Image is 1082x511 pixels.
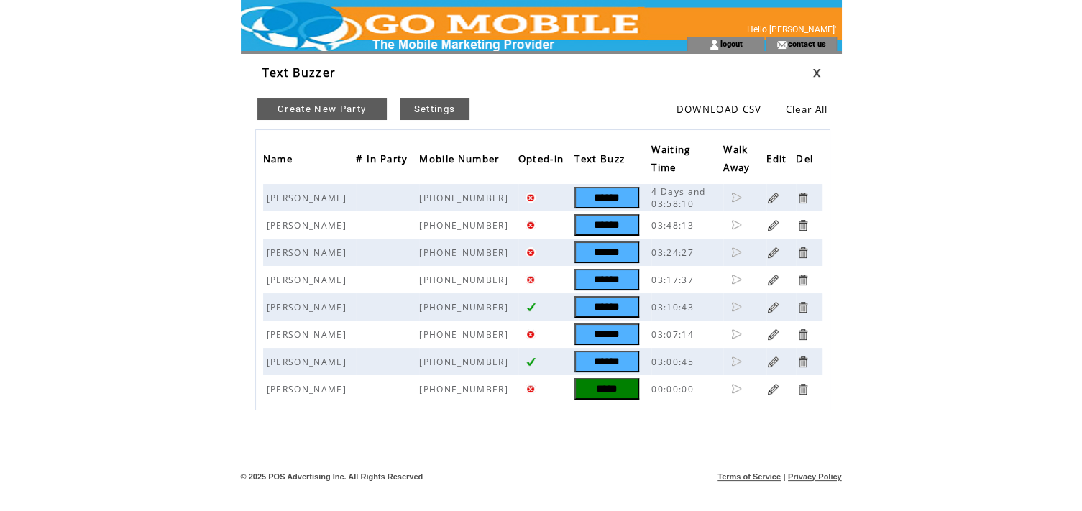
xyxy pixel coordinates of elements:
[419,383,512,395] span: [PHONE_NUMBER]
[787,39,825,48] a: contact us
[267,301,350,313] span: [PERSON_NAME]
[267,383,350,395] span: [PERSON_NAME]
[709,39,720,50] img: account_icon.gif
[747,24,836,34] span: Hello [PERSON_NAME]'
[651,383,697,395] span: 00:00:00
[796,273,810,287] a: Click to delete
[518,149,568,172] span: Opted-in
[419,328,512,341] span: [PHONE_NUMBER]
[766,273,780,287] a: Click to edit
[720,39,742,48] a: logout
[730,247,742,258] a: Click to set as walk away
[766,246,780,259] a: Click to edit
[419,274,512,286] span: [PHONE_NUMBER]
[267,356,350,368] span: [PERSON_NAME]
[730,328,742,340] a: Click to set as walk away
[400,98,470,120] a: Settings
[796,382,810,396] a: Click to delete
[651,356,697,368] span: 03:00:45
[730,192,742,203] a: Click to set as walk away
[651,219,697,231] span: 03:48:13
[651,139,690,181] span: Waiting Time
[241,472,423,481] span: © 2025 POS Advertising Inc. All Rights Reserved
[651,185,705,210] span: 4 Days and 03:58:10
[257,98,387,120] a: Create New Party
[796,300,810,314] a: Click to delete
[574,149,628,172] span: Text Buzz
[717,472,781,481] a: Terms of Service
[796,328,810,341] a: Click to delete
[730,356,742,367] a: Click to set as walk away
[766,191,780,205] a: Click to edit
[776,39,787,50] img: contact_us_icon.gif
[419,356,512,368] span: [PHONE_NUMBER]
[419,301,512,313] span: [PHONE_NUMBER]
[766,300,780,314] a: Click to edit
[267,328,350,341] span: [PERSON_NAME]
[267,247,350,259] span: [PERSON_NAME]
[796,191,810,205] a: Click to delete
[263,149,296,172] span: Name
[419,247,512,259] span: [PHONE_NUMBER]
[788,472,842,481] a: Privacy Policy
[730,301,742,313] a: Click to set as walk away
[723,139,753,181] span: Walk Away
[783,472,785,481] span: |
[766,355,780,369] a: Click to edit
[419,219,512,231] span: [PHONE_NUMBER]
[651,247,697,259] span: 03:24:27
[796,218,810,232] a: Click to delete
[796,149,817,172] span: Del
[651,274,697,286] span: 03:17:37
[677,103,762,116] a: DOWNLOAD CSV
[730,274,742,285] a: Click to set as walk away
[766,382,780,396] a: Click to edit
[730,383,742,395] a: Click to set as walk away
[651,328,697,341] span: 03:07:14
[796,355,810,369] a: Click to delete
[730,219,742,231] a: Click to set as walk away
[766,328,780,341] a: Click to edit
[419,192,512,204] span: [PHONE_NUMBER]
[651,301,697,313] span: 03:10:43
[786,103,828,116] a: Clear All
[262,65,336,80] span: Text Buzzer
[267,274,350,286] span: [PERSON_NAME]
[766,218,780,232] a: Click to edit
[796,246,810,259] a: Click to delete
[267,192,350,204] span: [PERSON_NAME]
[356,149,411,172] span: # In Party
[766,149,790,172] span: Edit
[267,219,350,231] span: [PERSON_NAME]
[419,149,503,172] span: Mobile Number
